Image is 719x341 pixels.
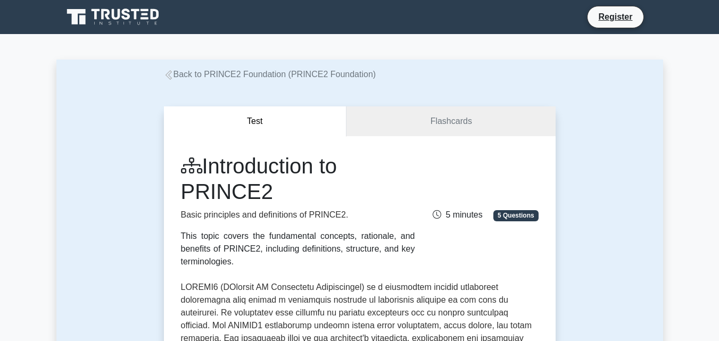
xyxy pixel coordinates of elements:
span: 5 minutes [433,210,482,219]
h1: Introduction to PRINCE2 [181,153,415,204]
a: Back to PRINCE2 Foundation (PRINCE2 Foundation) [164,70,376,79]
span: 5 Questions [493,210,538,221]
p: Basic principles and definitions of PRINCE2. [181,209,415,221]
a: Flashcards [346,106,555,137]
button: Test [164,106,347,137]
a: Register [592,10,639,23]
div: This topic covers the fundamental concepts, rationale, and benefits of PRINCE2, including definit... [181,230,415,268]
